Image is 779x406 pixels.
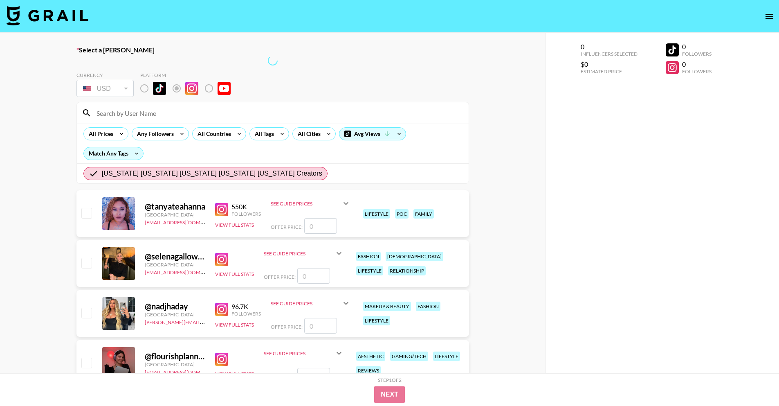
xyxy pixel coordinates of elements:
[145,318,266,325] a: [PERSON_NAME][EMAIL_ADDRESS][DOMAIN_NAME]
[304,318,337,334] input: 0
[145,268,227,275] a: [EMAIL_ADDRESS][DOMAIN_NAME]
[145,301,205,311] div: @ nadjhaday
[378,377,402,383] div: Step 1 of 2
[264,250,334,257] div: See Guide Prices
[215,253,228,266] img: Instagram
[264,274,296,280] span: Offer Price:
[78,81,132,96] div: USD
[682,43,712,51] div: 0
[145,368,227,375] a: [EMAIL_ADDRESS][DOMAIN_NAME]
[581,51,638,57] div: Influencers Selected
[145,212,205,218] div: [GEOGRAPHIC_DATA]
[215,322,254,328] button: View Full Stats
[388,266,426,275] div: relationship
[293,128,322,140] div: All Cities
[76,46,469,54] label: Select a [PERSON_NAME]
[395,209,409,219] div: poc
[356,366,381,375] div: reviews
[185,82,198,95] img: Instagram
[132,128,175,140] div: Any Followers
[215,222,254,228] button: View Full Stats
[581,43,638,51] div: 0
[416,302,440,311] div: fashion
[271,224,303,230] span: Offer Price:
[356,266,383,275] div: lifestyle
[84,147,143,160] div: Match Any Tags
[231,311,261,317] div: Followers
[215,353,228,366] img: Instagram
[363,302,411,311] div: makeup & beauty
[297,268,330,284] input: 0
[218,82,231,95] img: YouTube
[76,78,134,99] div: Currency is locked to USD
[145,201,205,212] div: @ tanyateahanna
[145,251,205,262] div: @ selenagallowayy
[682,68,712,74] div: Followers
[271,194,351,213] div: See Guide Prices
[761,8,777,25] button: open drawer
[145,351,205,361] div: @ flourishplanner_
[7,6,88,25] img: Grail Talent
[76,72,134,78] div: Currency
[145,262,205,268] div: [GEOGRAPHIC_DATA]
[304,218,337,234] input: 0
[193,128,233,140] div: All Countries
[581,68,638,74] div: Estimated Price
[433,352,460,361] div: lifestyle
[264,350,334,356] div: See Guide Prices
[271,324,303,330] span: Offer Price:
[363,316,390,325] div: lifestyle
[581,60,638,68] div: $0
[145,218,227,226] a: [EMAIL_ADDRESS][DOMAIN_NAME]
[356,252,381,261] div: fashion
[356,352,385,361] div: aesthetic
[363,209,390,219] div: lifestyle
[84,128,115,140] div: All Prices
[231,211,261,217] div: Followers
[145,361,205,368] div: [GEOGRAPHIC_DATA]
[682,51,712,57] div: Followers
[264,244,344,263] div: See Guide Prices
[153,82,166,95] img: TikTok
[271,201,341,207] div: See Guide Prices
[215,203,228,216] img: Instagram
[145,311,205,318] div: [GEOGRAPHIC_DATA]
[413,209,434,219] div: family
[231,203,261,211] div: 550K
[250,128,276,140] div: All Tags
[271,300,341,307] div: See Guide Prices
[92,106,464,120] input: Search by User Name
[339,128,406,140] div: Avg Views
[140,80,237,97] div: List locked to Instagram.
[682,60,712,68] div: 0
[215,303,228,316] img: Instagram
[231,302,261,311] div: 96.7K
[215,371,254,377] button: View Full Stats
[386,252,443,261] div: [DEMOGRAPHIC_DATA]
[140,72,237,78] div: Platform
[215,271,254,277] button: View Full Stats
[390,352,428,361] div: gaming/tech
[271,293,351,313] div: See Guide Prices
[297,368,330,383] input: 0
[102,169,322,178] span: [US_STATE] [US_STATE] [US_STATE] [US_STATE] [US_STATE] Creators
[264,343,344,363] div: See Guide Prices
[267,55,278,67] span: Refreshing talent, countries, tags, cities, bookers, clients, talent, talent...
[374,386,405,403] button: Next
